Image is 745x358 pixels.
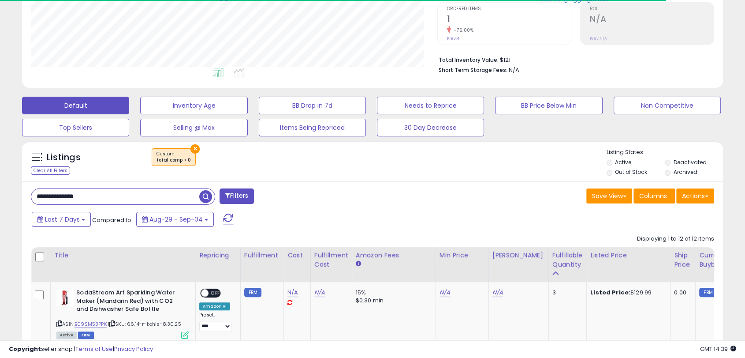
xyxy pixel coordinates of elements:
a: N/A [492,288,503,297]
small: FBM [699,288,716,297]
a: Privacy Policy [114,345,153,353]
button: Top Sellers [22,119,129,136]
span: Columns [639,192,667,200]
button: Save View [586,188,632,203]
strong: Copyright [9,345,41,353]
div: Repricing [199,251,237,260]
a: Terms of Use [75,345,113,353]
button: Needs to Reprice [377,97,484,114]
small: FBM [244,288,261,297]
label: Deactivated [674,158,707,166]
div: Amazon AI [199,302,230,310]
button: Items Being Repriced [259,119,366,136]
button: BB Drop in 7d [259,97,366,114]
div: 15% [356,289,429,297]
div: [PERSON_NAME] [492,251,545,260]
div: $0.30 min [356,297,429,305]
button: Actions [676,188,714,203]
div: Listed Price [590,251,667,260]
span: All listings currently available for purchase on Amazon [56,332,77,339]
div: Title [54,251,192,260]
b: Listed Price: [590,288,630,297]
div: Fulfillable Quantity [552,251,583,269]
label: Out of Stock [615,168,647,176]
button: Columns [633,188,675,203]
button: BB Price Below Min [495,97,602,114]
h5: Listings [47,151,81,164]
div: Fulfillment Cost [314,251,348,269]
span: | SKU: 66.14-r-kohls-8.30.25 [108,320,181,328]
div: Amazon Fees [356,251,432,260]
span: FBM [78,332,94,339]
button: 30 Day Decrease [377,119,484,136]
div: ASIN: [56,289,189,338]
div: seller snap | | [9,345,153,354]
span: Last 7 Days [45,215,80,224]
div: Preset: [199,312,234,332]
div: Clear All Filters [31,166,70,175]
div: Current Buybox Price [699,251,745,269]
div: Displaying 1 to 12 of 12 items [637,235,714,243]
div: 0.00 [674,289,689,297]
div: Ship Price [674,251,692,269]
button: Non Competitive [614,97,721,114]
button: Inventory Age [140,97,247,114]
label: Active [615,158,631,166]
button: Filters [220,188,254,204]
a: B09SM53PPK [74,320,107,328]
button: × [190,144,200,154]
div: $129.99 [590,289,663,297]
small: Amazon Fees. [356,260,361,268]
label: Archived [674,168,697,176]
div: total comp > 0 [156,157,191,163]
span: Aug-29 - Sep-04 [149,215,203,224]
span: OFF [209,290,223,297]
div: Fulfillment [244,251,280,260]
a: N/A [287,288,298,297]
button: Default [22,97,129,114]
button: Selling @ Max [140,119,247,136]
a: N/A [314,288,325,297]
p: Listing States: [607,148,723,157]
b: SodaStream Art Sparkling Water Maker (Mandarin Red) with CO2 and Dishwasher Safe Bottle [76,289,183,316]
span: Compared to: [92,216,133,224]
div: 3 [552,289,580,297]
div: Cost [287,251,307,260]
span: Custom: [156,151,191,164]
div: Min Price [440,251,485,260]
button: Last 7 Days [32,212,91,227]
a: N/A [440,288,450,297]
button: Aug-29 - Sep-04 [136,212,214,227]
img: 41hx+FSme3L._SL40_.jpg [56,289,74,306]
span: 2025-09-12 14:39 GMT [700,345,736,353]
